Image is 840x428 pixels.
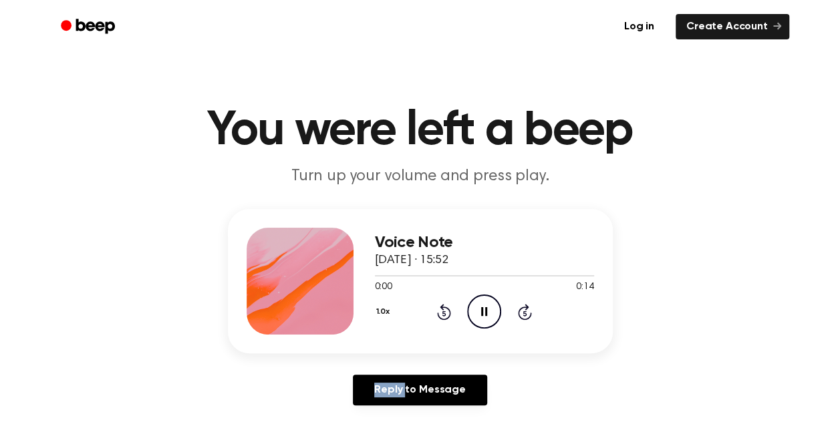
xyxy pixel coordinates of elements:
[375,234,594,252] h3: Voice Note
[676,14,789,39] a: Create Account
[576,280,593,294] span: 0:14
[375,280,392,294] span: 0:00
[611,11,668,42] a: Log in
[51,14,127,40] a: Beep
[375,254,448,266] span: [DATE] · 15:52
[78,107,762,155] h1: You were left a beep
[375,300,395,323] button: 1.0x
[164,166,677,188] p: Turn up your volume and press play.
[353,375,486,405] a: Reply to Message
